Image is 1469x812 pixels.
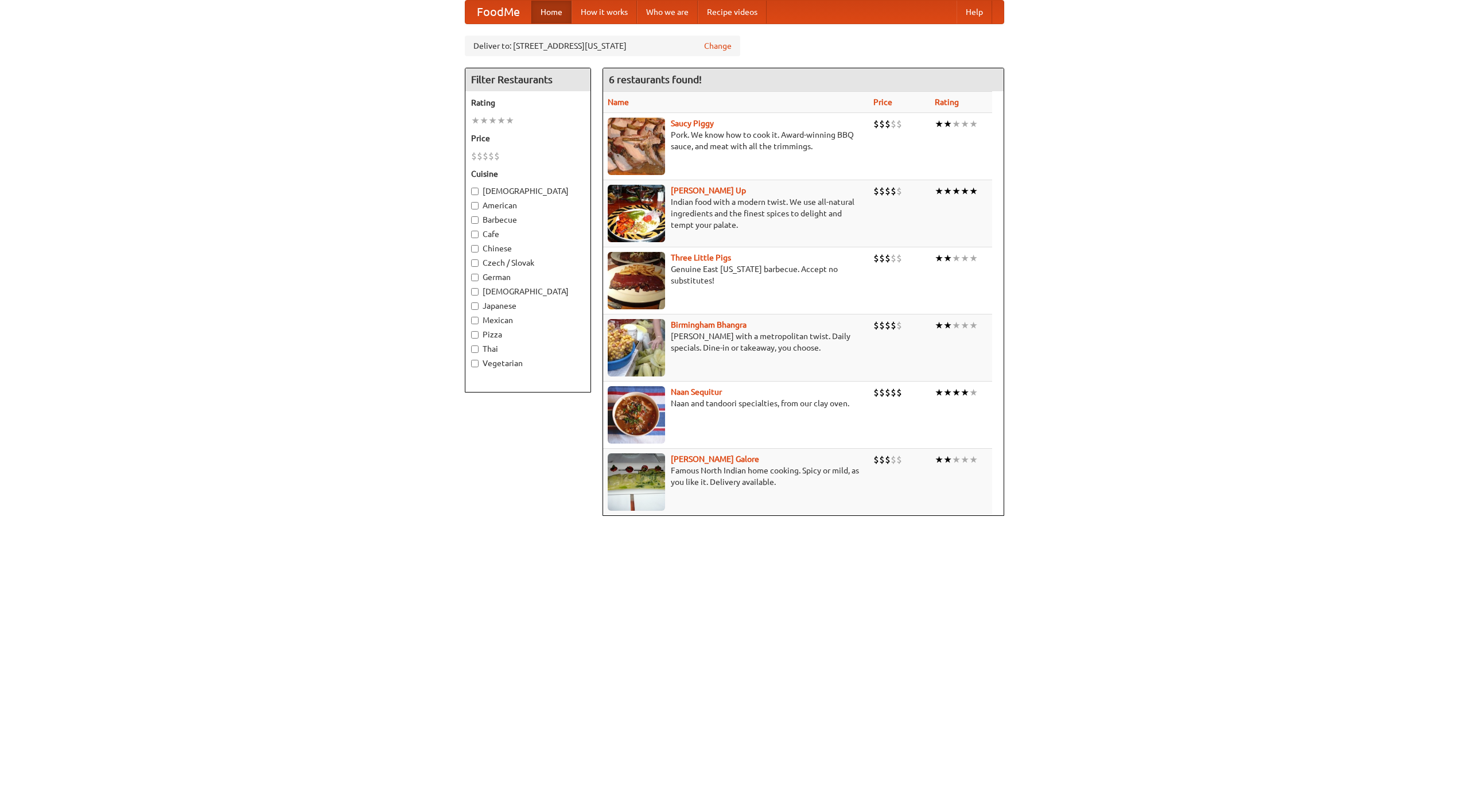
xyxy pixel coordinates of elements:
[572,1,637,24] a: How it works
[671,387,722,397] a: Naan Sequitur
[608,331,864,353] p: [PERSON_NAME] with a metropolitan twist. Daily specials. Dine-in or takeaway, you choose.
[471,231,479,238] input: Cafe
[935,118,943,130] li: ★
[891,319,896,332] li: $
[885,386,891,399] li: $
[608,129,864,152] p: Pork. We know how to cook it. Award-winning BBQ sauce, and meat with all the trimmings.
[471,150,477,162] li: $
[896,118,902,130] li: $
[935,252,943,265] li: ★
[879,453,885,466] li: $
[952,185,961,197] li: ★
[961,453,969,466] li: ★
[471,300,585,312] label: Japanese
[465,68,590,91] h4: Filter Restaurants
[952,386,961,399] li: ★
[896,252,902,265] li: $
[935,386,943,399] li: ★
[891,118,896,130] li: $
[471,200,585,211] label: American
[608,319,665,376] img: bhangra.jpg
[873,386,879,399] li: $
[488,150,494,162] li: $
[704,40,732,52] a: Change
[480,114,488,127] li: ★
[608,453,665,511] img: currygalore.jpg
[494,150,500,162] li: $
[943,319,952,332] li: ★
[471,331,479,339] input: Pizza
[671,119,714,128] a: Saucy Piggy
[671,186,746,195] a: [PERSON_NAME] Up
[952,453,961,466] li: ★
[885,319,891,332] li: $
[608,263,864,286] p: Genuine East [US_STATE] barbecue. Accept no substitutes!
[943,252,952,265] li: ★
[483,150,488,162] li: $
[873,252,879,265] li: $
[952,319,961,332] li: ★
[969,185,978,197] li: ★
[969,252,978,265] li: ★
[885,453,891,466] li: $
[879,386,885,399] li: $
[471,97,585,108] h5: Rating
[471,114,480,127] li: ★
[891,386,896,399] li: $
[957,1,992,24] a: Help
[961,319,969,332] li: ★
[471,202,479,209] input: American
[671,253,731,262] a: Three Little Pigs
[471,345,479,353] input: Thai
[891,453,896,466] li: $
[943,118,952,130] li: ★
[471,343,585,355] label: Thai
[873,98,892,107] a: Price
[943,386,952,399] li: ★
[943,185,952,197] li: ★
[873,185,879,197] li: $
[471,288,479,296] input: [DEMOGRAPHIC_DATA]
[608,118,665,175] img: saucy.jpg
[896,386,902,399] li: $
[961,185,969,197] li: ★
[531,1,572,24] a: Home
[873,118,879,130] li: $
[879,118,885,130] li: $
[471,360,479,367] input: Vegetarian
[477,150,483,162] li: $
[608,465,864,488] p: Famous North Indian home cooking. Spicy or mild, as you like it. Delivery available.
[488,114,497,127] li: ★
[671,454,759,464] a: [PERSON_NAME] Galore
[637,1,698,24] a: Who we are
[608,398,864,409] p: Naan and tandoori specialties, from our clay oven.
[465,1,531,24] a: FoodMe
[471,271,585,283] label: German
[969,118,978,130] li: ★
[896,453,902,466] li: $
[943,453,952,466] li: ★
[873,319,879,332] li: $
[879,185,885,197] li: $
[465,36,740,56] div: Deliver to: [STREET_ADDRESS][US_STATE]
[935,453,943,466] li: ★
[961,252,969,265] li: ★
[471,329,585,340] label: Pizza
[879,252,885,265] li: $
[471,286,585,297] label: [DEMOGRAPHIC_DATA]
[608,185,665,242] img: curryup.jpg
[952,252,961,265] li: ★
[471,188,479,195] input: [DEMOGRAPHIC_DATA]
[671,320,747,329] a: Birmingham Bhangra
[471,243,585,254] label: Chinese
[873,453,879,466] li: $
[891,185,896,197] li: $
[506,114,514,127] li: ★
[497,114,506,127] li: ★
